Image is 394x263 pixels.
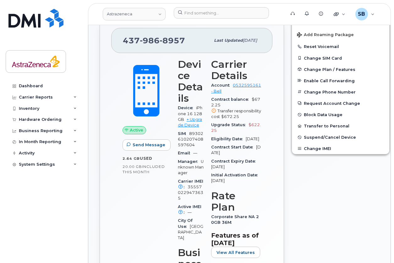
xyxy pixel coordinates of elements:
span: [DATE] [243,38,257,43]
span: 8957 [160,36,185,45]
button: Change Phone Number [292,86,389,98]
span: 20.00 GB [123,164,142,169]
span: Transfer responsibility cost [211,109,261,119]
span: $672.25 [221,114,239,119]
h3: Device Details [178,59,204,104]
span: — [188,210,192,215]
span: Corporate Share NA 20GB 36M [211,214,259,225]
span: [DATE] [246,137,259,141]
span: 2.64 GB [123,156,140,161]
span: 986 [140,36,160,45]
span: Unknown Manager [178,159,204,175]
h3: Features as of [DATE] [211,232,261,247]
span: Contract Expiry Date [211,159,259,164]
div: Quicklinks [329,8,350,20]
span: Email [178,151,193,155]
a: 0532595161 - Bell [211,83,261,93]
span: Change Plan / Features [304,67,355,72]
button: View All Features [211,247,260,258]
input: Find something... [174,7,269,19]
button: Add Roaming Package [292,28,389,41]
button: Reset Voicemail [292,41,389,52]
button: Change SIM Card [292,52,389,64]
span: SIM [178,131,189,136]
span: Last updated [214,38,243,43]
span: Initial Activation Date [211,173,261,177]
button: Block Data Usage [292,109,389,120]
span: Device [178,105,196,110]
span: included this month [123,164,165,174]
span: Add Roaming Package [297,32,354,38]
div: Sugam Bhandari [351,8,379,20]
span: View All Features [216,250,255,255]
span: Upgrade Status [211,122,249,127]
span: Send Message [133,142,165,148]
button: Suspend/Cancel Device [292,131,389,143]
span: [DATE] [211,164,225,169]
span: Active IMEI [178,204,201,215]
span: 355570229473635 [178,185,203,201]
span: Carrier IMEI [178,179,203,189]
span: SB [358,10,365,18]
button: Request Account Change [292,98,389,109]
span: [DATE] [211,178,225,183]
button: Send Message [123,139,171,151]
span: Enable Call Forwarding [304,78,355,83]
span: iPhone 16 128GB [178,105,202,122]
span: City Of Use [178,218,193,228]
a: Astrazeneca [103,8,166,20]
span: Suspend/Cancel Device [304,135,356,140]
span: Contract balance [211,97,252,102]
span: used [140,156,152,161]
span: Eligibility Date [211,137,246,141]
button: Enable Call Forwarding [292,75,389,86]
span: 89302610207408597604 [178,131,203,148]
button: Change IMEI [292,143,389,154]
span: $672.25 [211,97,261,120]
button: Change Plan / Features [292,64,389,75]
span: Active [130,127,143,133]
h3: Carrier Details [211,59,261,81]
span: 437 [123,36,185,45]
button: Transfer to Personal [292,120,389,131]
span: Account [211,83,233,88]
span: Manager [178,159,201,164]
span: — [193,151,197,155]
a: + Upgrade Device [178,117,202,127]
h3: Rate Plan [211,190,261,213]
span: [GEOGRAPHIC_DATA] [178,224,203,240]
span: Contract Start Date [211,145,256,149]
